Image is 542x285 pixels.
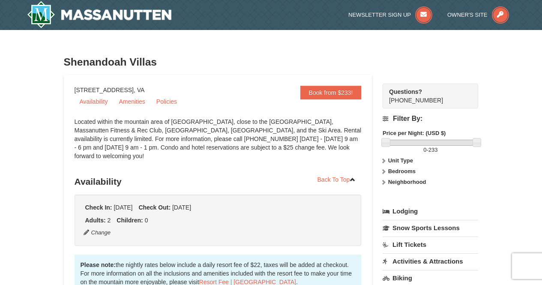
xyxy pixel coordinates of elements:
a: Lift Tickets [383,237,478,252]
a: Availability [75,95,113,108]
strong: Questions? [389,88,422,95]
a: Newsletter Sign Up [348,12,432,18]
a: Activities & Attractions [383,253,478,269]
label: - [383,146,478,154]
h3: Availability [75,173,362,190]
a: Book from $233! [300,86,362,99]
span: 2 [108,217,111,224]
strong: Neighborhood [388,179,426,185]
strong: Price per Night: (USD $) [383,130,446,136]
span: Newsletter Sign Up [348,12,411,18]
strong: Check In: [85,204,112,211]
strong: Bedrooms [388,168,416,174]
strong: Adults: [85,217,106,224]
strong: Unit Type [388,157,413,164]
div: Located within the mountain area of [GEOGRAPHIC_DATA], close to the [GEOGRAPHIC_DATA], Massanutte... [75,117,362,169]
span: 0 [145,217,148,224]
h3: Shenandoah Villas [64,54,479,71]
span: Owner's Site [447,12,488,18]
span: [PHONE_NUMBER] [389,87,463,104]
a: Policies [151,95,182,108]
a: Massanutten Resort [27,1,172,28]
a: Lodging [383,204,478,219]
strong: Children: [117,217,143,224]
span: [DATE] [114,204,132,211]
span: [DATE] [172,204,191,211]
span: 0 [423,147,426,153]
a: Amenities [114,95,150,108]
strong: Check Out: [138,204,171,211]
img: Massanutten Resort Logo [27,1,172,28]
span: 233 [428,147,438,153]
button: Change [83,228,111,237]
strong: Please note: [81,261,116,268]
a: Back To Top [312,173,362,186]
h4: Filter By: [383,115,478,123]
a: Snow Sports Lessons [383,220,478,236]
a: Owner's Site [447,12,509,18]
